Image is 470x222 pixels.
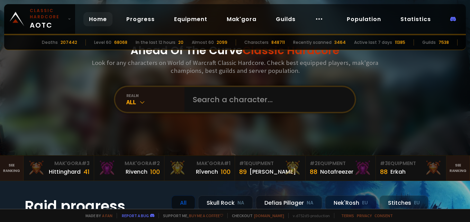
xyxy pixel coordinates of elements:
[362,200,368,206] small: EU
[42,39,58,46] div: Deaths
[307,200,314,206] small: NA
[422,39,436,46] div: Guilds
[102,213,112,218] a: a fan
[130,42,340,59] h1: Ahead Of The Curve
[28,160,90,167] div: Mak'Gora
[271,39,285,46] div: 848711
[126,167,147,176] div: Rivench
[395,39,405,46] div: 11385
[244,39,269,46] div: Characters
[390,167,406,176] div: Erkah
[414,200,420,206] small: EU
[171,195,195,210] div: All
[341,12,387,26] a: Population
[380,167,388,176] div: 88
[239,160,301,167] div: Equipment
[169,12,213,26] a: Equipment
[61,39,77,46] div: 207442
[325,195,377,210] div: Nek'Rosh
[254,213,284,218] a: [DOMAIN_NAME]
[198,195,253,210] div: Skull Rock
[357,213,372,218] a: Privacy
[89,59,381,75] h3: Look for any characters on World of Warcraft Classic Hardcore. Check best equipped players, mak'g...
[270,12,301,26] a: Guilds
[446,156,470,181] a: Seeranking
[178,39,183,46] div: 20
[82,160,90,167] span: # 3
[189,87,346,112] input: Search a character...
[98,160,160,167] div: Mak'Gora
[221,12,262,26] a: Mak'gora
[310,167,317,176] div: 88
[235,156,306,181] a: #1Equipment89[PERSON_NAME]
[150,167,160,176] div: 100
[159,213,223,218] span: Support me,
[126,93,184,98] div: realm
[221,167,231,176] div: 100
[196,167,218,176] div: Rîvench
[380,160,388,167] span: # 3
[164,156,235,181] a: Mak'Gora#1Rîvench100
[439,39,449,46] div: 7538
[293,39,332,46] div: Recently scanned
[310,160,372,167] div: Equipment
[192,39,214,46] div: Almost 60
[379,195,428,210] div: Stitches
[227,213,284,218] span: Checkout
[376,156,446,181] a: #3Equipment88Erkah
[243,42,340,58] span: Classic Hardcore
[24,156,94,181] a: Mak'Gora#3Hittinghard41
[217,39,227,46] div: 2099
[306,156,376,181] a: #2Equipment88Notafreezer
[25,195,163,217] h1: Raid progress
[239,167,247,176] div: 89
[224,160,231,167] span: # 1
[136,39,175,46] div: In the last 12 hours
[121,12,160,26] a: Progress
[250,167,296,176] div: [PERSON_NAME]
[30,8,65,30] span: AOTC
[114,39,127,46] div: 68068
[288,213,330,218] span: v. d752d5 - production
[30,8,65,20] small: Classic Hardcore
[256,195,322,210] div: Defias Pillager
[94,39,111,46] div: Level 60
[334,39,346,46] div: 3464
[126,98,184,106] div: All
[354,39,392,46] div: Active last 7 days
[189,213,223,218] a: Buy me a coffee
[310,160,318,167] span: # 2
[4,4,75,34] a: Classic HardcoreAOTC
[395,12,436,26] a: Statistics
[152,160,160,167] span: # 2
[341,213,354,218] a: Terms
[81,213,112,218] span: Made by
[169,160,231,167] div: Mak'Gora
[122,213,149,218] a: Report a bug
[237,200,244,206] small: NA
[380,160,442,167] div: Equipment
[374,213,393,218] a: Consent
[320,167,353,176] div: Notafreezer
[49,167,81,176] div: Hittinghard
[239,160,246,167] span: # 1
[94,156,165,181] a: Mak'Gora#2Rivench100
[83,167,90,176] div: 41
[83,12,112,26] a: Home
